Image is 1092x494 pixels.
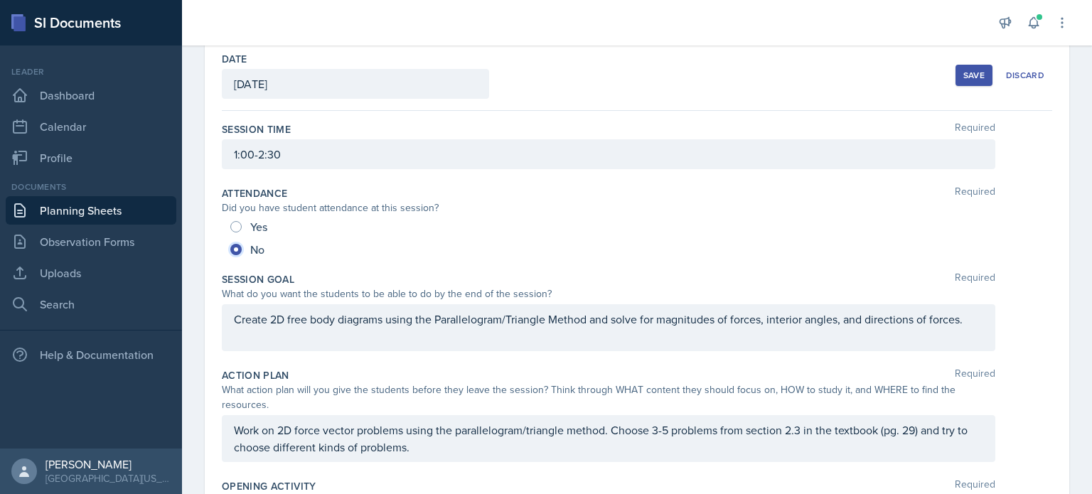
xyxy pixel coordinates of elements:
[222,186,288,200] label: Attendance
[6,65,176,78] div: Leader
[955,122,995,136] span: Required
[6,340,176,369] div: Help & Documentation
[6,290,176,318] a: Search
[6,227,176,256] a: Observation Forms
[222,382,995,412] div: What action plan will you give the students before they leave the session? Think through WHAT con...
[222,122,291,136] label: Session Time
[45,457,171,471] div: [PERSON_NAME]
[234,421,983,456] p: Work on 2D force vector problems using the parallelogram/triangle method. Choose 3-5 problems fro...
[222,368,289,382] label: Action Plan
[250,242,264,257] span: No
[6,259,176,287] a: Uploads
[998,65,1052,86] button: Discard
[45,471,171,485] div: [GEOGRAPHIC_DATA][US_STATE] in [GEOGRAPHIC_DATA]
[222,52,247,66] label: Date
[222,200,995,215] div: Did you have student attendance at this session?
[234,146,983,163] p: 1:00-2:30
[955,186,995,200] span: Required
[222,272,294,286] label: Session Goal
[955,368,995,382] span: Required
[6,144,176,172] a: Profile
[955,272,995,286] span: Required
[6,81,176,109] a: Dashboard
[6,112,176,141] a: Calendar
[6,181,176,193] div: Documents
[963,70,985,81] div: Save
[955,479,995,493] span: Required
[1006,70,1044,81] div: Discard
[250,220,267,234] span: Yes
[234,311,983,328] p: Create 2D free body diagrams using the Parallelogram/Triangle Method and solve for magnitudes of ...
[6,196,176,225] a: Planning Sheets
[955,65,992,86] button: Save
[222,286,995,301] div: What do you want the students to be able to do by the end of the session?
[222,479,316,493] label: Opening Activity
